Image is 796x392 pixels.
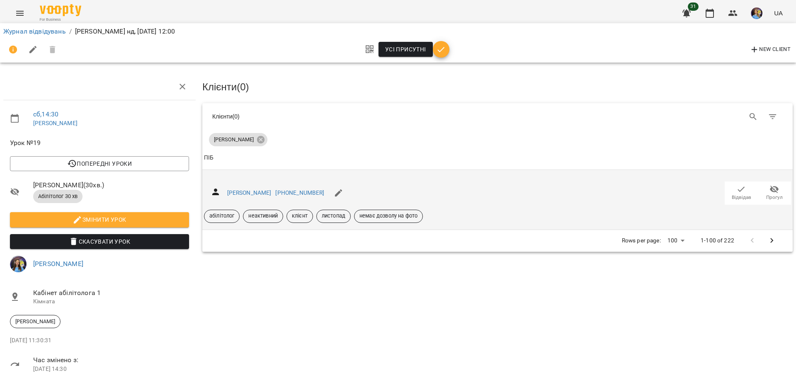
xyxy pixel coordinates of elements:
[3,27,793,36] nav: breadcrumb
[771,5,786,21] button: UA
[385,44,426,54] span: Усі присутні
[33,298,189,306] p: Кімната
[33,193,83,200] span: Абілітолог 30 хв
[743,107,763,127] button: Search
[33,355,189,365] span: Час змінено з:
[275,189,324,196] a: [PHONE_NUMBER]
[17,237,182,247] span: Скасувати Урок
[762,231,782,251] button: Next Page
[758,181,791,205] button: Прогул
[688,2,699,11] span: 31
[10,256,27,272] img: c30cf3dcb7f7e8baf914f38a97ec6524.jpg
[40,17,81,22] span: For Business
[10,315,61,328] div: [PERSON_NAME]
[317,212,350,220] span: листопад
[10,3,30,23] button: Menu
[33,365,189,373] p: [DATE] 14:30
[3,27,66,35] a: Журнал відвідувань
[40,4,81,16] img: Voopty Logo
[204,212,239,220] span: абілітолог
[354,212,422,220] span: немає дозволу на фото
[747,43,793,56] button: New Client
[204,153,791,163] span: ПІБ
[10,234,189,249] button: Скасувати Урок
[69,27,72,36] li: /
[10,138,189,148] span: Урок №19
[379,42,433,57] button: Усі присутні
[33,180,189,190] span: [PERSON_NAME] ( 30 хв. )
[763,107,783,127] button: Фільтр
[774,9,783,17] span: UA
[10,212,189,227] button: Змінити урок
[33,120,78,126] a: [PERSON_NAME]
[10,336,189,345] p: [DATE] 11:30:31
[33,260,83,268] a: [PERSON_NAME]
[204,153,214,163] div: Sort
[209,136,259,143] span: [PERSON_NAME]
[725,181,758,205] button: Відвідав
[751,7,762,19] img: 6b085e1eb0905a9723a04dd44c3bb19c.jpg
[204,153,214,163] div: ПІБ
[701,237,734,245] p: 1-100 of 222
[212,112,491,121] div: Клієнти ( 0 )
[202,103,793,130] div: Table Toolbar
[10,318,60,325] span: [PERSON_NAME]
[202,82,793,92] h3: Клієнти ( 0 )
[622,237,661,245] p: Rows per page:
[243,212,282,220] span: неактивний
[664,235,687,247] div: 100
[766,194,783,201] span: Прогул
[227,189,272,196] a: [PERSON_NAME]
[17,159,182,169] span: Попередні уроки
[33,110,58,118] a: сб , 14:30
[10,156,189,171] button: Попередні уроки
[17,215,182,225] span: Змінити урок
[209,133,267,146] div: [PERSON_NAME]
[287,212,313,220] span: клієнт
[732,194,751,201] span: Відвідав
[33,288,189,298] span: Кабінет абілітолога 1
[750,45,791,55] span: New Client
[75,27,175,36] p: [PERSON_NAME] нд, [DATE] 12:00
